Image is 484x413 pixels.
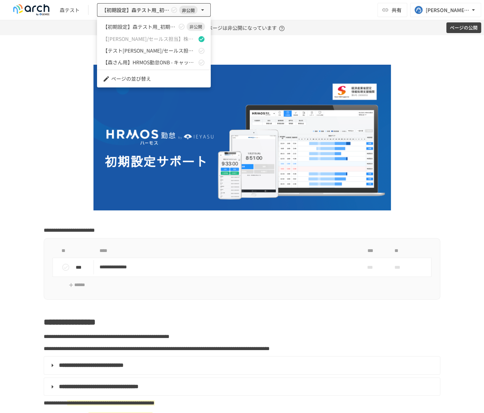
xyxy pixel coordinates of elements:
[97,73,211,85] li: ページの並び替え
[103,35,197,43] span: 【[PERSON_NAME]/セールス担当】株式会社ロープレ様_初期設定サポート
[187,23,205,30] span: 非公開
[103,59,197,66] span: 【森さん用】HRMOS勤怠ONB - キャッチアップ
[103,47,197,54] span: 【テスト[PERSON_NAME]/セールス担当】株式会社ロープレ様_初期設定サポート
[103,23,177,31] span: 【初期設定】森テスト用_初期設定サポート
